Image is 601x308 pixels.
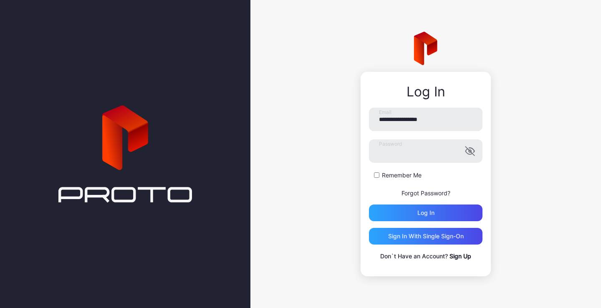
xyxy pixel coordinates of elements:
div: Log in [417,210,434,216]
label: Remember Me [382,171,422,179]
div: Sign in With Single Sign-On [388,233,464,240]
a: Sign Up [449,252,471,260]
button: Password [465,146,475,156]
p: Don`t Have an Account? [369,251,482,261]
input: Email [369,108,482,131]
button: Sign in With Single Sign-On [369,228,482,245]
button: Log in [369,204,482,221]
input: Password [369,139,482,163]
a: Forgot Password? [402,189,450,197]
div: Log In [369,84,482,99]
